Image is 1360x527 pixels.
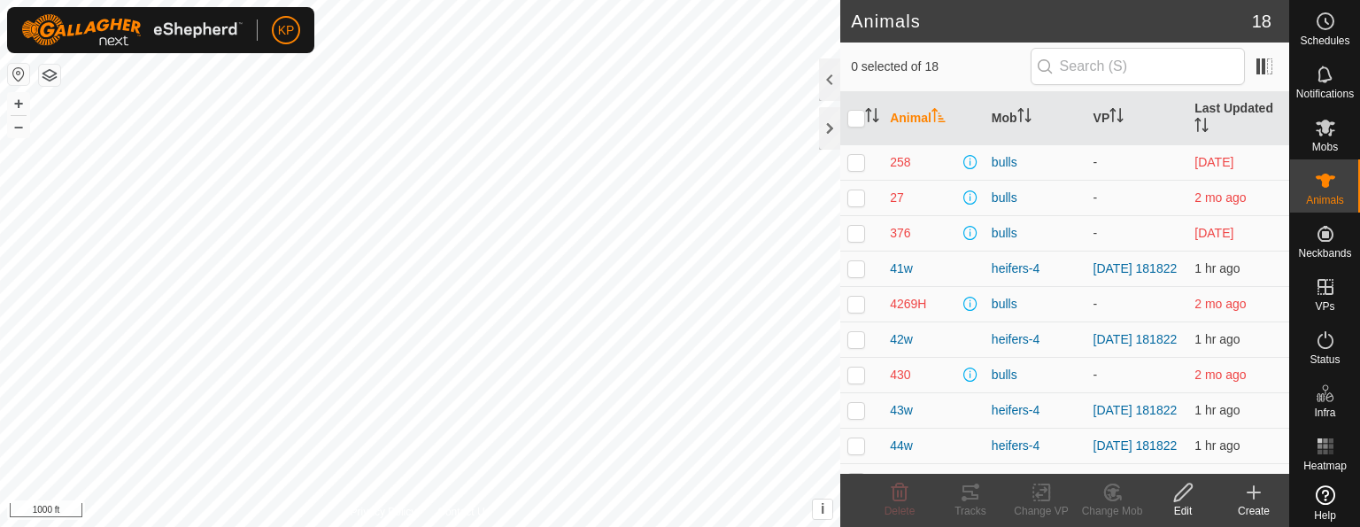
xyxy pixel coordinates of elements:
span: 430 [890,366,910,384]
p-sorticon: Activate to sort [1017,111,1032,125]
input: Search (S) [1031,48,1245,85]
th: VP [1086,92,1188,145]
h2: Animals [851,11,1252,32]
span: 376 [890,224,910,243]
span: 43w [890,401,913,420]
span: Mobs [1312,142,1338,152]
th: Mob [985,92,1086,145]
div: bulls [992,189,1079,207]
div: heifers-4 [992,472,1079,491]
span: Help [1314,510,1336,521]
button: + [8,93,29,114]
app-display-virtual-paddock-transition: - [1093,297,1098,311]
div: Edit [1147,503,1218,519]
span: Animals [1306,195,1344,205]
button: Reset Map [8,64,29,85]
span: KP [278,21,295,40]
div: Tracks [935,503,1006,519]
span: Status [1310,354,1340,365]
span: 31 Aug 2025, 6:10 pm [1194,226,1233,240]
span: 42w [890,330,913,349]
span: Schedules [1300,35,1349,46]
span: Heatmap [1303,461,1347,471]
div: heifers-4 [992,260,1079,278]
span: Neckbands [1298,248,1351,259]
a: [DATE] 181822 [1093,403,1178,417]
div: bulls [992,295,1079,314]
p-sorticon: Activate to sort [1194,120,1209,135]
a: Contact Us [437,504,490,520]
span: 2 Sept 2025, 6:54 pm [1194,403,1240,417]
th: Animal [883,92,985,145]
span: 44w [890,437,913,455]
div: bulls [992,224,1079,243]
app-display-virtual-paddock-transition: - [1093,155,1098,169]
span: 27 [890,189,904,207]
span: 41w [890,260,913,278]
div: bulls [992,153,1079,172]
a: [DATE] 181822 [1093,332,1178,346]
span: 2 Sept 2025, 6:56 pm [1194,332,1240,346]
button: Map Layers [39,65,60,86]
div: heifers-4 [992,401,1079,420]
p-sorticon: Activate to sort [931,111,946,125]
span: VPs [1315,301,1334,312]
p-sorticon: Activate to sort [865,111,879,125]
span: i [821,501,824,516]
span: 4269H [890,295,926,314]
img: Gallagher Logo [21,14,243,46]
button: i [813,500,832,519]
span: 45c [890,472,910,491]
div: Change Mob [1077,503,1147,519]
a: [DATE] 181822 [1093,261,1178,275]
app-display-virtual-paddock-transition: - [1093,368,1098,382]
span: 3 Aug 2025, 8:08 pm [1194,155,1233,169]
div: Change VP [1006,503,1077,519]
app-display-virtual-paddock-transition: - [1093,226,1098,240]
span: 4 June 2025, 1:05 am [1194,368,1246,382]
span: 2 Sept 2025, 6:55 pm [1194,474,1240,488]
div: heifers-4 [992,437,1079,455]
span: 4 June 2025, 1:23 am [1194,190,1246,205]
span: 258 [890,153,910,172]
span: Infra [1314,407,1335,418]
div: bulls [992,366,1079,384]
p-sorticon: Activate to sort [1109,111,1124,125]
span: Delete [885,505,916,517]
span: Notifications [1296,89,1354,99]
div: heifers-4 [992,330,1079,349]
th: Last Updated [1187,92,1289,145]
a: Privacy Policy [351,504,417,520]
span: 4 June 2025, 1:14 am [1194,297,1246,311]
button: – [8,116,29,137]
span: 0 selected of 18 [851,58,1030,76]
span: 2 Sept 2025, 6:57 pm [1194,261,1240,275]
div: Create [1218,503,1289,519]
span: 18 [1252,8,1271,35]
a: [DATE] 181822 [1093,438,1178,453]
app-display-virtual-paddock-transition: - [1093,190,1098,205]
span: 2 Sept 2025, 6:55 pm [1194,438,1240,453]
